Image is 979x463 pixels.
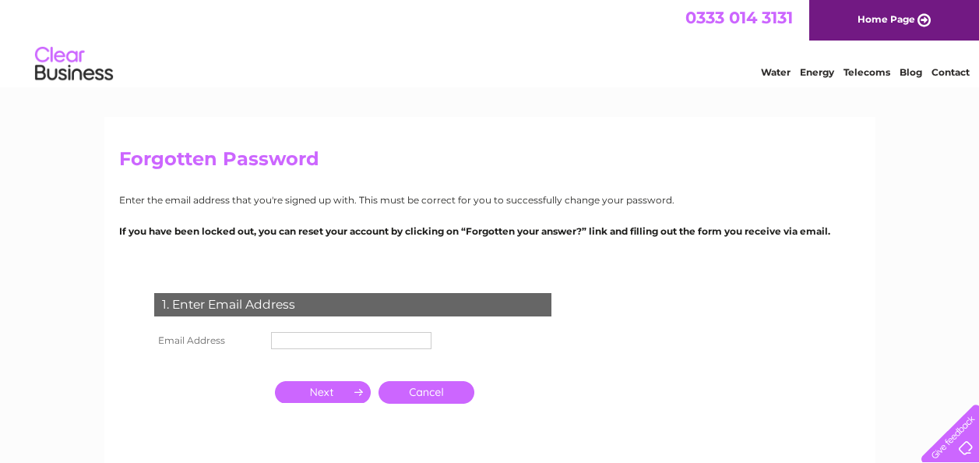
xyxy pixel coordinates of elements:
[685,8,793,27] a: 0333 014 3131
[119,224,861,239] p: If you have been locked out, you can reset your account by clicking on “Forgotten your answer?” l...
[379,381,474,404] a: Cancel
[119,193,861,207] p: Enter the email address that you're signed up with. This must be correct for you to successfully ...
[119,148,861,178] h2: Forgotten Password
[761,66,791,78] a: Water
[150,328,267,353] th: Email Address
[843,66,890,78] a: Telecoms
[122,9,858,76] div: Clear Business is a trading name of Verastar Limited (registered in [GEOGRAPHIC_DATA] No. 3667643...
[154,293,551,316] div: 1. Enter Email Address
[900,66,922,78] a: Blog
[34,41,114,88] img: logo.png
[800,66,834,78] a: Energy
[931,66,970,78] a: Contact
